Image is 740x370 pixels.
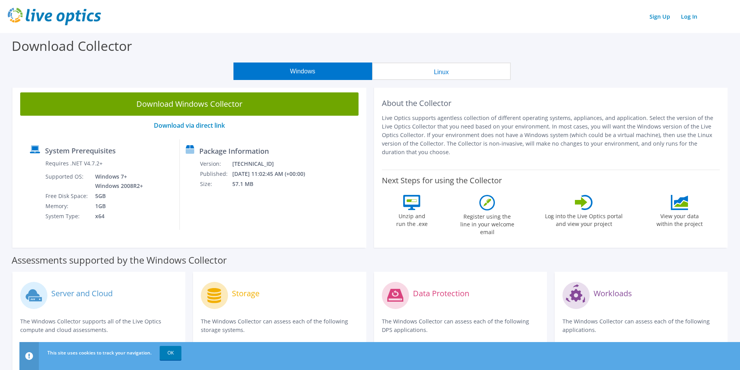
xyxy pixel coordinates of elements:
[646,11,674,22] a: Sign Up
[233,63,372,80] button: Windows
[45,211,89,221] td: System Type:
[20,317,178,334] p: The Windows Collector supports all of the Live Optics compute and cloud assessments.
[594,290,632,297] label: Workloads
[45,172,89,191] td: Supported OS:
[12,37,132,55] label: Download Collector
[232,179,315,189] td: 57.1 MB
[51,290,113,297] label: Server and Cloud
[8,8,101,25] img: live_optics_svg.svg
[160,346,181,360] a: OK
[372,63,511,80] button: Linux
[200,179,232,189] td: Size:
[89,211,145,221] td: x64
[382,114,720,156] p: Live Optics supports agentless collection of different operating systems, appliances, and applica...
[45,191,89,201] td: Free Disk Space:
[382,176,502,185] label: Next Steps for using the Collector
[154,121,225,130] a: Download via direct link
[232,169,315,179] td: [DATE] 11:02:45 AM (+00:00)
[45,160,103,167] label: Requires .NET V4.7.2+
[382,317,539,334] p: The Windows Collector can assess each of the following DPS applications.
[20,92,359,116] a: Download Windows Collector
[232,290,259,297] label: Storage
[232,159,315,169] td: [TECHNICAL_ID]
[651,210,707,228] label: View your data within the project
[545,210,623,228] label: Log into the Live Optics portal and view your project
[562,317,720,334] p: The Windows Collector can assess each of the following applications.
[89,201,145,211] td: 1GB
[45,201,89,211] td: Memory:
[47,349,151,356] span: This site uses cookies to track your navigation.
[458,210,516,236] label: Register using the line in your welcome email
[199,147,269,155] label: Package Information
[12,256,227,264] label: Assessments supported by the Windows Collector
[200,169,232,179] td: Published:
[201,317,358,334] p: The Windows Collector can assess each of the following storage systems.
[382,99,720,108] h2: About the Collector
[677,11,701,22] a: Log In
[413,290,469,297] label: Data Protection
[89,191,145,201] td: 5GB
[89,172,145,191] td: Windows 7+ Windows 2008R2+
[394,210,430,228] label: Unzip and run the .exe
[200,159,232,169] td: Version:
[45,147,116,155] label: System Prerequisites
